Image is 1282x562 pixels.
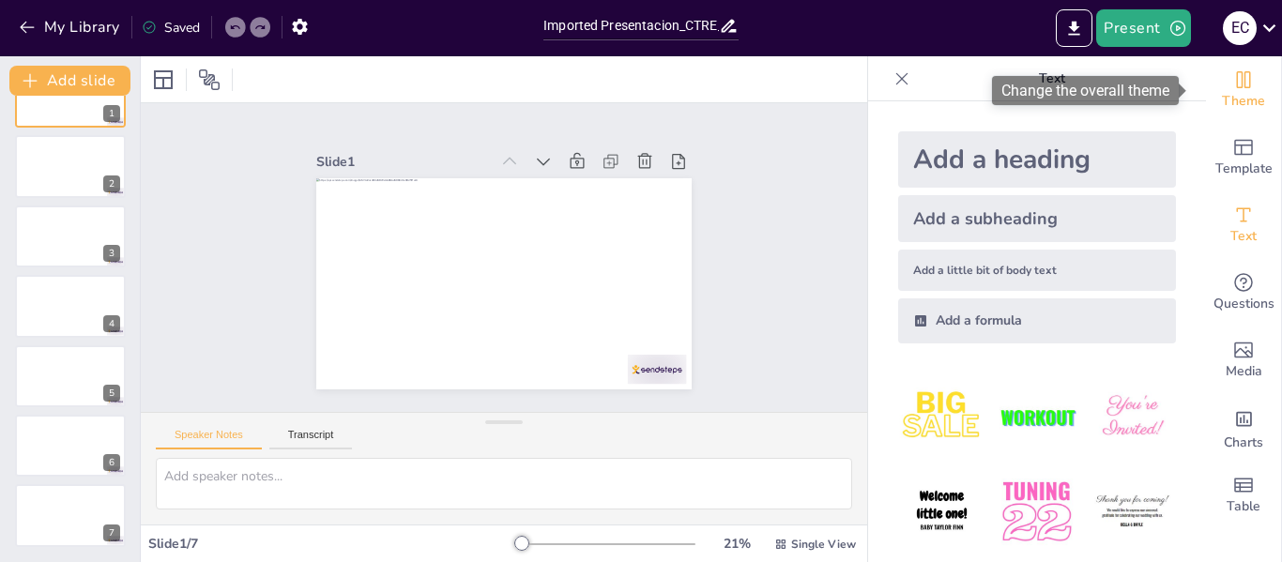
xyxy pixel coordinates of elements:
div: 2 [103,175,120,192]
div: 3 [103,245,120,262]
span: Questions [1213,294,1274,314]
div: Add text boxes [1206,191,1281,259]
div: Add a little bit of body text [898,250,1176,291]
div: 5 [103,385,120,402]
img: 6.jpeg [1089,468,1176,555]
button: E C [1223,9,1257,47]
div: Change the overall theme [1206,56,1281,124]
span: Table [1227,496,1260,517]
button: Add slide [9,66,130,96]
button: Present [1096,9,1190,47]
span: Theme [1222,91,1265,112]
span: Template [1215,159,1273,179]
button: Speaker Notes [156,429,262,449]
div: Saved [142,19,200,37]
div: Add a table [1206,462,1281,529]
img: 3.jpeg [1089,373,1176,461]
div: Add a heading [898,131,1176,188]
span: Text [1230,226,1257,247]
div: Slide 1 / 7 [148,535,515,553]
input: Insert title [543,12,719,39]
div: 2 [15,135,126,197]
div: 7 [15,484,126,546]
button: My Library [14,12,128,42]
div: 3 [15,205,126,267]
div: 7 [103,524,120,541]
img: 4.jpeg [898,468,985,555]
button: Transcript [269,429,353,449]
span: Charts [1224,433,1263,453]
div: 4 [15,275,126,337]
button: Export to PowerPoint [1056,9,1092,47]
p: Text [917,56,1187,101]
div: Add ready made slides [1206,124,1281,191]
div: 1 [103,105,120,122]
span: Single View [791,537,856,552]
div: E C [1223,11,1257,45]
img: 1.jpeg [898,373,985,461]
div: Slide 1 [368,85,533,172]
div: 1 [15,66,126,128]
div: 6 [103,454,120,471]
div: 6 [15,415,126,477]
div: Layout [148,65,178,95]
img: 5.jpeg [993,468,1080,555]
div: Add charts and graphs [1206,394,1281,462]
div: Change the overall theme [992,76,1179,105]
div: 5 [15,345,126,407]
div: Get real-time input from your audience [1206,259,1281,327]
div: Add a formula [898,298,1176,343]
img: 2.jpeg [993,373,1080,461]
div: Add images, graphics, shapes or video [1206,327,1281,394]
span: Position [198,68,221,91]
div: Add a subheading [898,195,1176,242]
span: Media [1226,361,1262,382]
div: 21 % [714,535,759,553]
div: 4 [103,315,120,332]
